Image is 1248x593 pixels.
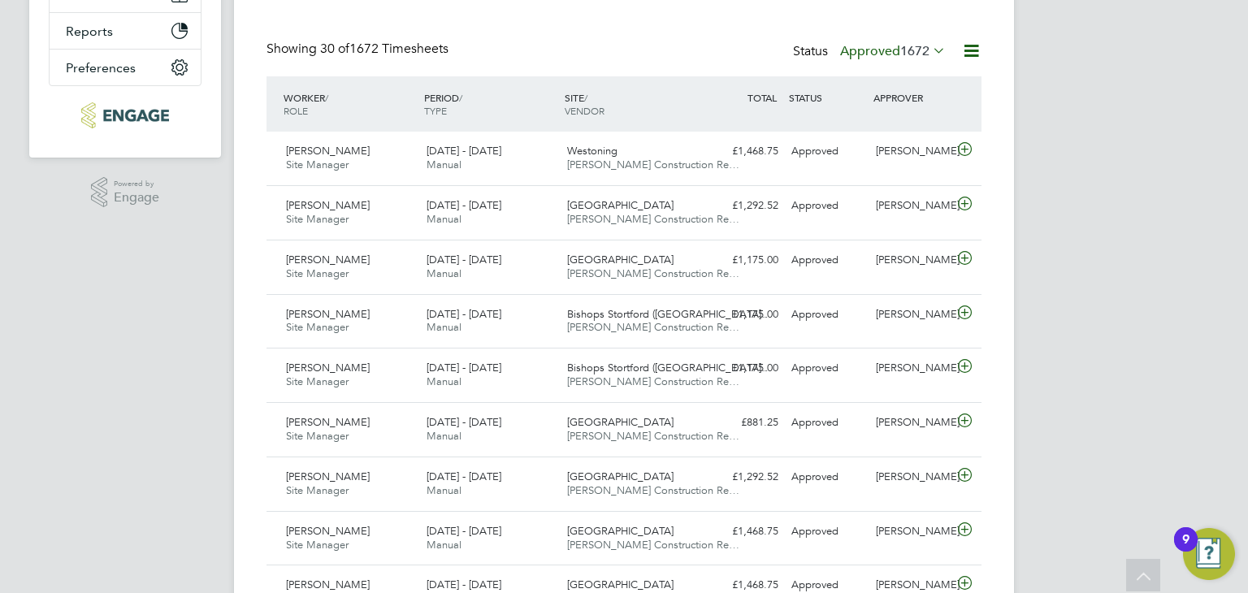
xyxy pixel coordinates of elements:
[427,212,461,226] span: Manual
[286,483,349,497] span: Site Manager
[567,198,674,212] span: [GEOGRAPHIC_DATA]
[427,578,501,591] span: [DATE] - [DATE]
[286,198,370,212] span: [PERSON_NAME]
[286,578,370,591] span: [PERSON_NAME]
[565,104,604,117] span: VENDOR
[427,361,501,374] span: [DATE] - [DATE]
[286,144,370,158] span: [PERSON_NAME]
[584,91,587,104] span: /
[869,193,954,219] div: [PERSON_NAME]
[785,247,869,274] div: Approved
[286,158,349,171] span: Site Manager
[567,374,739,388] span: [PERSON_NAME] Construction Re…
[427,374,461,388] span: Manual
[50,13,201,49] button: Reports
[869,518,954,545] div: [PERSON_NAME]
[427,144,501,158] span: [DATE] - [DATE]
[869,464,954,491] div: [PERSON_NAME]
[869,355,954,382] div: [PERSON_NAME]
[66,60,136,76] span: Preferences
[427,429,461,443] span: Manual
[266,41,452,58] div: Showing
[700,464,785,491] div: £1,292.52
[793,41,949,63] div: Status
[279,83,420,125] div: WORKER
[427,266,461,280] span: Manual
[700,138,785,165] div: £1,468.75
[785,518,869,545] div: Approved
[567,470,674,483] span: [GEOGRAPHIC_DATA]
[427,307,501,321] span: [DATE] - [DATE]
[567,320,739,334] span: [PERSON_NAME] Construction Re…
[459,91,462,104] span: /
[286,266,349,280] span: Site Manager
[286,374,349,388] span: Site Manager
[785,355,869,382] div: Approved
[286,470,370,483] span: [PERSON_NAME]
[869,247,954,274] div: [PERSON_NAME]
[427,320,461,334] span: Manual
[567,266,739,280] span: [PERSON_NAME] Construction Re…
[66,24,113,39] span: Reports
[700,301,785,328] div: £1,175.00
[785,464,869,491] div: Approved
[869,83,954,112] div: APPROVER
[785,409,869,436] div: Approved
[114,177,159,191] span: Powered by
[567,578,674,591] span: [GEOGRAPHIC_DATA]
[785,301,869,328] div: Approved
[747,91,777,104] span: TOTAL
[427,415,501,429] span: [DATE] - [DATE]
[567,538,739,552] span: [PERSON_NAME] Construction Re…
[420,83,561,125] div: PERIOD
[700,409,785,436] div: £881.25
[286,320,349,334] span: Site Manager
[325,91,328,104] span: /
[700,355,785,382] div: £1,175.00
[567,307,772,321] span: Bishops Stortford ([GEOGRAPHIC_DATA]…
[567,524,674,538] span: [GEOGRAPHIC_DATA]
[286,361,370,374] span: [PERSON_NAME]
[49,102,201,128] a: Go to home page
[869,409,954,436] div: [PERSON_NAME]
[567,415,674,429] span: [GEOGRAPHIC_DATA]
[567,158,739,171] span: [PERSON_NAME] Construction Re…
[286,429,349,443] span: Site Manager
[286,524,370,538] span: [PERSON_NAME]
[700,193,785,219] div: £1,292.52
[91,177,160,208] a: Powered byEngage
[427,158,461,171] span: Manual
[286,212,349,226] span: Site Manager
[785,193,869,219] div: Approved
[900,43,929,59] span: 1672
[840,43,946,59] label: Approved
[567,253,674,266] span: [GEOGRAPHIC_DATA]
[286,253,370,266] span: [PERSON_NAME]
[284,104,308,117] span: ROLE
[1183,528,1235,580] button: Open Resource Center, 9 new notifications
[561,83,701,125] div: SITE
[427,483,461,497] span: Manual
[785,138,869,165] div: Approved
[320,41,349,57] span: 30 of
[286,307,370,321] span: [PERSON_NAME]
[427,524,501,538] span: [DATE] - [DATE]
[700,247,785,274] div: £1,175.00
[424,104,447,117] span: TYPE
[50,50,201,85] button: Preferences
[427,198,501,212] span: [DATE] - [DATE]
[1182,539,1189,561] div: 9
[567,361,772,374] span: Bishops Stortford ([GEOGRAPHIC_DATA]…
[427,253,501,266] span: [DATE] - [DATE]
[567,483,739,497] span: [PERSON_NAME] Construction Re…
[81,102,168,128] img: acr-ltd-logo-retina.png
[567,144,617,158] span: Westoning
[114,191,159,205] span: Engage
[427,470,501,483] span: [DATE] - [DATE]
[567,429,739,443] span: [PERSON_NAME] Construction Re…
[286,538,349,552] span: Site Manager
[286,415,370,429] span: [PERSON_NAME]
[320,41,448,57] span: 1672 Timesheets
[785,83,869,112] div: STATUS
[869,301,954,328] div: [PERSON_NAME]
